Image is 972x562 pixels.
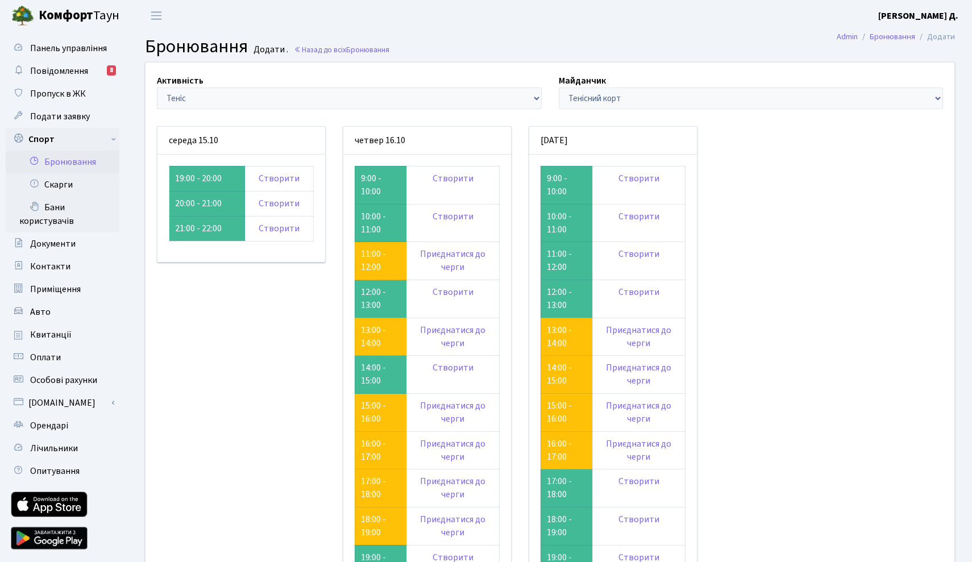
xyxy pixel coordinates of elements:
a: 16:00 - 17:00 [547,438,572,463]
a: Приєднатися до черги [420,399,485,425]
a: Лічильники [6,437,119,460]
a: Приєднатися до черги [420,324,485,349]
a: Приєднатися до черги [606,361,671,387]
a: Документи [6,232,119,255]
span: Особові рахунки [30,374,97,386]
a: Створити [433,172,473,185]
a: Приєднатися до черги [606,399,671,425]
a: Admin [837,31,858,43]
a: Створити [433,286,473,298]
td: 12:00 - 13:00 [355,280,406,318]
td: 14:00 - 15:00 [355,356,406,394]
td: 11:00 - 12:00 [541,242,592,280]
a: Створити [618,172,659,185]
a: Приєднатися до черги [606,438,671,463]
a: Спорт [6,128,119,151]
a: 13:00 - 14:00 [547,324,572,349]
span: Орендарі [30,419,68,432]
a: [PERSON_NAME] Д. [878,9,958,23]
span: Опитування [30,465,80,477]
span: Контакти [30,260,70,273]
a: Опитування [6,460,119,482]
a: Приміщення [6,278,119,301]
a: Створити [618,210,659,223]
td: 10:00 - 11:00 [541,204,592,242]
span: Бронювання [145,34,248,60]
a: 13:00 - 14:00 [361,324,386,349]
td: 20:00 - 21:00 [169,191,245,216]
span: Повідомлення [30,65,88,77]
label: Активність [157,74,203,88]
a: Бани користувачів [6,196,119,232]
a: Назад до всіхБронювання [294,44,389,55]
a: Приєднатися до черги [420,475,485,501]
span: Панель управління [30,42,107,55]
a: Створити [433,210,473,223]
a: Створити [618,475,659,488]
div: середа 15.10 [157,127,325,155]
td: 19:00 - 20:00 [169,166,245,191]
td: 21:00 - 22:00 [169,216,245,241]
span: Квитанції [30,328,72,341]
a: 18:00 - 19:00 [361,513,386,539]
a: Приєднатися до черги [606,324,671,349]
nav: breadcrumb [820,25,972,49]
div: четвер 16.10 [343,127,511,155]
a: Подати заявку [6,105,119,128]
td: 9:00 - 10:00 [541,166,592,204]
td: 12:00 - 13:00 [541,280,592,318]
a: 11:00 - 12:00 [361,248,386,273]
a: Авто [6,301,119,323]
span: Бронювання [346,44,389,55]
td: 10:00 - 11:00 [355,204,406,242]
a: Пропуск в ЖК [6,82,119,105]
a: Скарги [6,173,119,196]
a: Орендарі [6,414,119,437]
a: Приєднатися до черги [420,513,485,539]
td: 17:00 - 18:00 [541,469,592,507]
button: Переключити навігацію [142,6,171,25]
a: Бронювання [870,31,915,43]
a: Контакти [6,255,119,278]
a: Створити [618,286,659,298]
span: Документи [30,238,76,250]
b: Комфорт [39,6,93,24]
a: Панель управління [6,37,119,60]
span: Пропуск в ЖК [30,88,86,100]
small: Додати . [251,44,288,55]
li: Додати [915,31,955,43]
span: Авто [30,306,51,318]
a: 15:00 - 16:00 [361,399,386,425]
a: Особові рахунки [6,369,119,392]
b: [PERSON_NAME] Д. [878,10,958,22]
div: [DATE] [529,127,697,155]
td: 18:00 - 19:00 [541,507,592,546]
a: Створити [259,222,300,235]
a: 16:00 - 17:00 [361,438,386,463]
a: Створити [259,197,300,210]
span: Таун [39,6,119,26]
span: Оплати [30,351,61,364]
span: Подати заявку [30,110,90,123]
a: Створити [618,513,659,526]
div: 8 [107,65,116,76]
label: Майданчик [559,74,606,88]
a: Приєднатися до черги [420,438,485,463]
a: 14:00 - 15:00 [547,361,572,387]
a: Оплати [6,346,119,369]
a: Квитанції [6,323,119,346]
a: 17:00 - 18:00 [361,475,386,501]
a: Бронювання [6,151,119,173]
td: 9:00 - 10:00 [355,166,406,204]
a: Приєднатися до черги [420,248,485,273]
a: Створити [618,248,659,260]
a: 15:00 - 16:00 [547,399,572,425]
img: logo.png [11,5,34,27]
span: Лічильники [30,442,78,455]
a: Повідомлення8 [6,60,119,82]
a: Створити [259,172,300,185]
a: [DOMAIN_NAME] [6,392,119,414]
a: Створити [433,361,473,374]
span: Приміщення [30,283,81,295]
